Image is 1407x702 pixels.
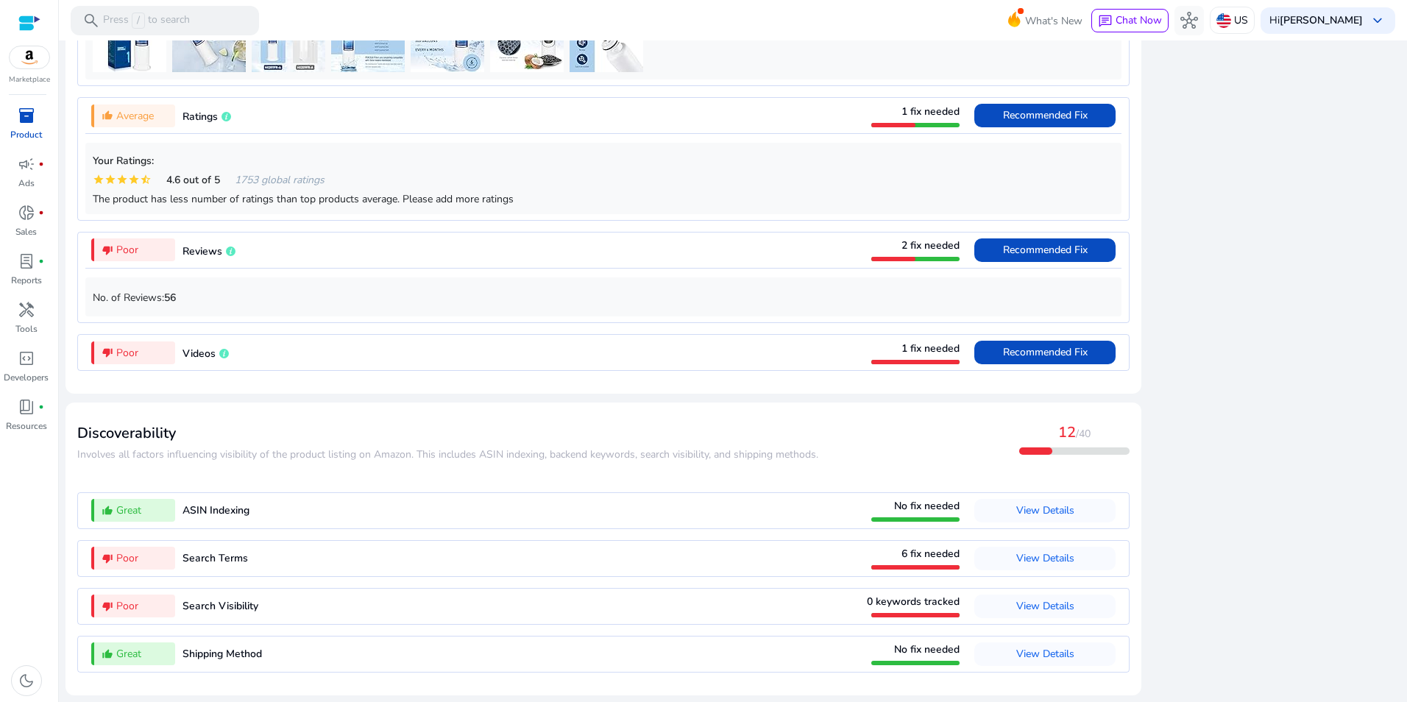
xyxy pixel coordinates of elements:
[974,104,1116,127] button: Recommended Fix
[102,110,113,121] mat-icon: thumb_up_alt
[15,225,37,238] p: Sales
[974,642,1116,666] button: View Details
[901,238,960,252] span: 2 fix needed
[102,505,113,517] mat-icon: thumb_up_alt
[1016,503,1074,517] span: View Details
[116,108,154,124] span: Average
[93,290,1114,305] p: No. of Reviews:
[38,210,44,216] span: fiber_manual_record
[1269,15,1363,26] p: Hi
[1280,13,1363,27] b: [PERSON_NAME]
[1016,647,1074,661] span: View Details
[1003,108,1088,122] span: Recommended Fix
[182,503,249,517] span: ASIN Indexing
[18,107,35,124] span: inventory_2
[38,161,44,167] span: fiber_manual_record
[102,553,113,564] mat-icon: thumb_down_alt
[1025,8,1082,34] span: What's New
[9,74,50,85] p: Marketplace
[10,128,42,141] p: Product
[894,642,960,656] span: No fix needed
[1003,243,1088,257] span: Recommended Fix
[104,174,116,185] mat-icon: star
[38,258,44,264] span: fiber_manual_record
[116,550,138,566] span: Poor
[182,599,258,613] span: Search Visibility
[116,503,141,518] span: Great
[1369,12,1386,29] span: keyboard_arrow_down
[1180,12,1198,29] span: hub
[182,110,218,124] span: Ratings
[182,244,222,258] span: Reviews
[103,13,190,29] p: Press to search
[116,242,138,258] span: Poor
[77,425,818,442] h3: Discoverability
[18,155,35,173] span: campaign
[18,350,35,367] span: code_blocks
[11,274,42,287] p: Reports
[974,547,1116,570] button: View Details
[1003,345,1088,359] span: Recommended Fix
[6,419,47,433] p: Resources
[102,600,113,612] mat-icon: thumb_down_alt
[1174,6,1204,35] button: hub
[1076,427,1091,441] span: /40
[93,155,1114,168] h5: Your Ratings:
[128,174,140,185] mat-icon: star
[182,647,262,661] span: Shipping Method
[1016,551,1074,565] span: View Details
[77,447,818,461] span: ​​Involves all factors influencing visibility of the product listing on Amazon. This includes ASI...
[164,291,176,305] b: 56
[116,174,128,185] mat-icon: star
[10,46,49,68] img: amazon.svg
[235,172,325,188] span: 1753 global ratings
[15,322,38,336] p: Tools
[93,191,1114,207] div: The product has less number of ratings than top products average. Please add more ratings
[974,595,1116,618] button: View Details
[901,547,960,561] span: 6 fix needed
[116,598,138,614] span: Poor
[102,347,113,358] mat-icon: thumb_down_alt
[116,345,138,361] span: Poor
[18,252,35,270] span: lab_profile
[974,499,1116,522] button: View Details
[116,646,141,662] span: Great
[18,398,35,416] span: book_4
[18,204,35,221] span: donut_small
[38,404,44,410] span: fiber_manual_record
[132,13,145,29] span: /
[974,238,1116,262] button: Recommended Fix
[1058,422,1076,442] span: 12
[102,244,113,256] mat-icon: thumb_down_alt
[182,551,248,565] span: Search Terms
[1216,13,1231,28] img: us.svg
[140,174,152,185] mat-icon: star_half
[18,301,35,319] span: handyman
[1098,14,1113,29] span: chat
[1091,9,1169,32] button: chatChat Now
[1116,13,1162,27] span: Chat Now
[182,347,216,361] span: Videos
[18,672,35,689] span: dark_mode
[82,12,100,29] span: search
[867,595,960,609] span: 0 keywords tracked
[1016,599,1074,613] span: View Details
[4,371,49,384] p: Developers
[166,172,220,188] span: 4.6 out of 5
[894,499,960,513] span: No fix needed
[974,341,1116,364] button: Recommended Fix
[1234,7,1248,33] p: US
[102,648,113,660] mat-icon: thumb_up_alt
[901,341,960,355] span: 1 fix needed
[18,177,35,190] p: Ads
[901,104,960,118] span: 1 fix needed
[93,174,104,185] mat-icon: star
